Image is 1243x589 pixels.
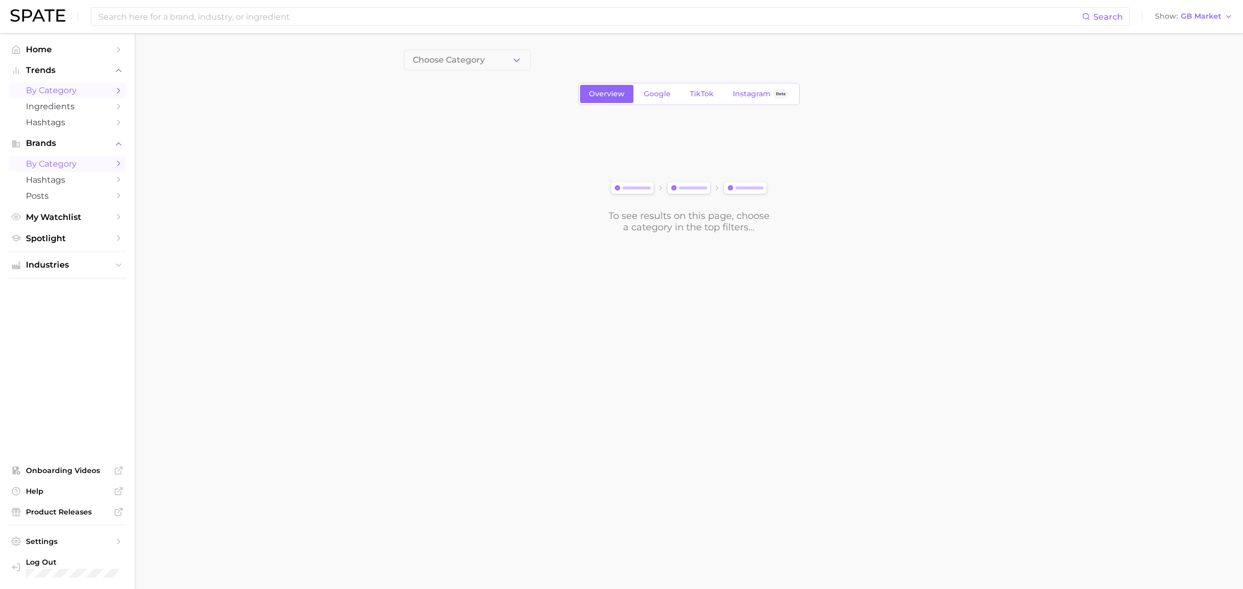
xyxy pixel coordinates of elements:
[8,63,126,78] button: Trends
[26,45,109,54] span: Home
[26,85,109,95] span: by Category
[26,260,109,270] span: Industries
[8,98,126,114] a: Ingredients
[8,554,126,581] a: Log out. Currently logged in with e-mail jenna.rody@group-ibg.com.
[26,117,109,127] span: Hashtags
[26,466,109,475] span: Onboarding Videos
[690,90,714,98] span: TikTok
[404,50,531,70] button: Choose Category
[26,191,109,201] span: Posts
[26,139,109,148] span: Brands
[8,41,126,57] a: Home
[26,507,109,517] span: Product Releases
[1181,13,1221,19] span: GB Market
[1093,12,1123,22] span: Search
[8,188,126,204] a: Posts
[608,180,770,198] img: svg%3e
[10,9,65,22] img: SPATE
[776,90,786,98] span: Beta
[8,463,126,478] a: Onboarding Videos
[8,230,126,246] a: Spotlight
[26,212,109,222] span: My Watchlist
[8,209,126,225] a: My Watchlist
[724,85,798,103] a: InstagramBeta
[580,85,633,103] a: Overview
[8,114,126,130] a: Hashtags
[644,90,671,98] span: Google
[8,136,126,151] button: Brands
[26,537,109,546] span: Settings
[8,82,126,98] a: by Category
[97,8,1082,25] input: Search here for a brand, industry, or ingredient
[413,55,485,65] span: Choose Category
[26,487,109,496] span: Help
[8,534,126,549] a: Settings
[1155,13,1178,19] span: Show
[26,233,109,243] span: Spotlight
[26,175,109,185] span: Hashtags
[681,85,722,103] a: TikTok
[26,557,126,567] span: Log Out
[8,172,126,188] a: Hashtags
[8,483,126,499] a: Help
[635,85,680,103] a: Google
[608,210,770,233] div: To see results on this page, choose a category in the top filters...
[26,101,109,111] span: Ingredients
[589,90,625,98] span: Overview
[1152,10,1235,23] button: ShowGB Market
[8,156,126,172] a: by Category
[8,257,126,273] button: Industries
[733,90,771,98] span: Instagram
[26,159,109,169] span: by Category
[8,504,126,520] a: Product Releases
[26,66,109,75] span: Trends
